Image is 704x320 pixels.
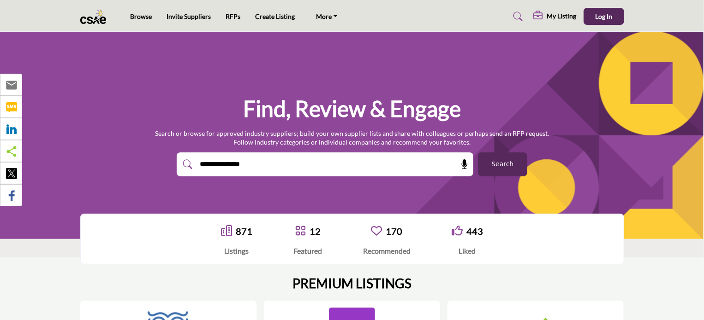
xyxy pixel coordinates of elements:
[155,129,549,147] p: Search or browse for approved industry suppliers; build your own supplier lists and share with co...
[478,152,527,176] button: Search
[80,9,111,24] img: Site Logo
[595,12,612,20] span: Log In
[371,225,382,238] a: Go to Recommended
[491,159,513,169] span: Search
[221,245,252,256] div: Listings
[386,226,402,237] a: 170
[504,9,529,24] a: Search
[236,226,252,237] a: 871
[130,12,152,20] a: Browse
[167,12,211,20] a: Invite Suppliers
[363,245,411,256] div: Recommended
[310,226,321,237] a: 12
[452,245,483,256] div: Liked
[255,12,295,20] a: Create Listing
[452,225,463,236] i: Go to Liked
[310,10,344,23] a: More
[584,8,624,25] button: Log In
[226,12,240,20] a: RFPs
[292,276,412,291] h2: PREMIUM LISTINGS
[243,94,461,123] h1: Find, Review & Engage
[295,225,306,238] a: Go to Featured
[293,245,322,256] div: Featured
[534,11,577,22] div: My Listing
[547,12,577,20] h5: My Listing
[466,226,483,237] a: 443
